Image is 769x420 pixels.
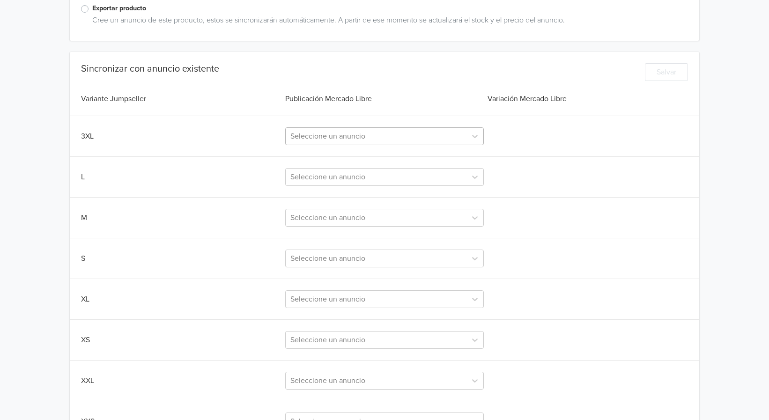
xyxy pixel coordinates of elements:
[81,93,283,104] div: Variante Jumpseller
[283,93,486,104] div: Publicación Mercado Libre
[81,253,283,264] div: S
[81,212,283,223] div: M
[486,93,688,104] div: Variación Mercado Libre
[81,63,219,74] div: Sincronizar con anuncio existente
[92,3,688,14] label: Exportar producto
[81,294,283,305] div: XL
[81,171,283,183] div: L
[81,131,283,142] div: 3XL
[81,375,283,386] div: XXL
[89,15,688,29] div: Cree un anuncio de este producto, estos se sincronizarán automáticamente. A partir de ese momento...
[645,63,688,81] button: Salvar
[81,334,283,346] div: XS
